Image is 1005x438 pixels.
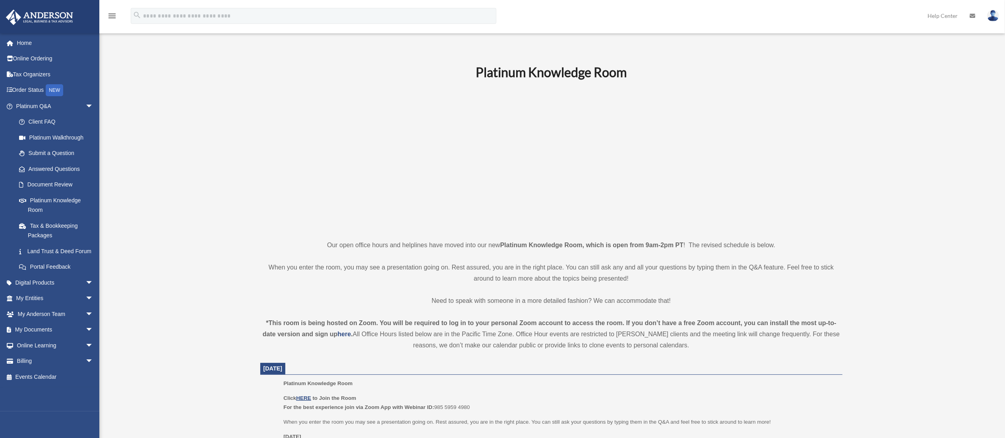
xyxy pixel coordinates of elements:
a: Portal Feedback [11,259,105,275]
span: arrow_drop_down [85,337,101,354]
a: Billingarrow_drop_down [6,353,105,369]
span: arrow_drop_down [85,322,101,338]
span: arrow_drop_down [85,98,101,114]
div: NEW [46,84,63,96]
p: Our open office hours and helplines have moved into our new ! The revised schedule is below. [260,240,842,251]
span: arrow_drop_down [85,353,101,370]
p: Need to speak with someone in a more detailed fashion? We can accommodate that! [260,295,842,306]
strong: Platinum Knowledge Room, which is open from 9am-2pm PT [500,242,684,248]
a: Online Learningarrow_drop_down [6,337,105,353]
p: When you enter the room, you may see a presentation going on. Rest assured, you are in the right ... [260,262,842,284]
span: Platinum Knowledge Room [283,380,352,386]
img: User Pic [987,10,999,21]
a: Tax Organizers [6,66,105,82]
a: Land Trust & Deed Forum [11,243,105,259]
img: Anderson Advisors Platinum Portal [4,10,76,25]
a: here [337,331,351,337]
b: Platinum Knowledge Room [476,64,627,80]
span: arrow_drop_down [85,306,101,322]
b: to Join the Room [313,395,356,401]
a: Tax & Bookkeeping Packages [11,218,105,243]
span: arrow_drop_down [85,291,101,307]
a: Submit a Question [11,145,105,161]
div: All Office Hours listed below are in the Pacific Time Zone. Office Hour events are restricted to ... [260,318,842,351]
a: Events Calendar [6,369,105,385]
a: Client FAQ [11,114,105,130]
strong: *This room is being hosted on Zoom. You will be required to log in to your personal Zoom account ... [263,320,837,337]
a: Order StatusNEW [6,82,105,99]
a: My Entitiesarrow_drop_down [6,291,105,306]
iframe: 231110_Toby_KnowledgeRoom [432,91,670,225]
p: When you enter the room you may see a presentation going on. Rest assured, you are in the right p... [283,417,837,427]
a: Platinum Q&Aarrow_drop_down [6,98,105,114]
a: Online Ordering [6,51,105,67]
a: Platinum Knowledge Room [11,192,101,218]
a: Document Review [11,177,105,193]
i: menu [107,11,117,21]
a: HERE [296,395,311,401]
span: [DATE] [263,365,283,372]
i: search [133,11,141,19]
a: Digital Productsarrow_drop_down [6,275,105,291]
a: My Anderson Teamarrow_drop_down [6,306,105,322]
p: 985 5959 4980 [283,393,837,412]
span: arrow_drop_down [85,275,101,291]
b: Click [283,395,312,401]
a: Home [6,35,105,51]
a: menu [107,14,117,21]
a: Answered Questions [11,161,105,177]
a: My Documentsarrow_drop_down [6,322,105,338]
a: Platinum Walkthrough [11,130,105,145]
b: For the best experience join via Zoom App with Webinar ID: [283,404,434,410]
strong: . [351,331,352,337]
